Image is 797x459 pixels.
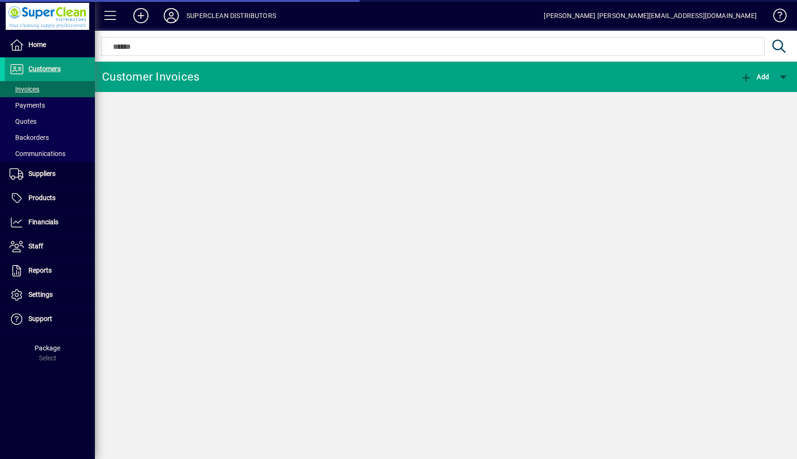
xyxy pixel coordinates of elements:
a: Payments [5,97,95,113]
span: Settings [28,291,53,298]
a: Staff [5,235,95,258]
a: Products [5,186,95,210]
a: Invoices [5,81,95,97]
a: Suppliers [5,162,95,186]
button: Add [126,7,156,24]
span: Support [28,315,52,322]
span: Home [28,41,46,48]
span: Financials [28,218,58,226]
div: SUPERCLEAN DISTRIBUTORS [186,8,276,23]
div: [PERSON_NAME] [PERSON_NAME][EMAIL_ADDRESS][DOMAIN_NAME] [544,8,757,23]
a: Financials [5,211,95,234]
span: Products [28,194,56,202]
span: Suppliers [28,170,56,177]
a: Knowledge Base [766,2,785,33]
span: Invoices [9,85,39,93]
a: Backorders [5,129,95,146]
button: Add [738,68,771,85]
a: Reports [5,259,95,283]
span: Add [741,73,769,81]
a: Home [5,33,95,57]
span: Package [35,344,60,352]
span: Backorders [9,134,49,141]
span: Quotes [9,118,37,125]
span: Communications [9,150,65,157]
span: Reports [28,266,52,274]
button: Profile [156,7,186,24]
a: Quotes [5,113,95,129]
a: Support [5,307,95,331]
div: Customer Invoices [102,69,199,84]
a: Communications [5,146,95,162]
span: Staff [28,242,43,250]
span: Customers [28,65,61,73]
a: Settings [5,283,95,307]
span: Payments [9,101,45,109]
